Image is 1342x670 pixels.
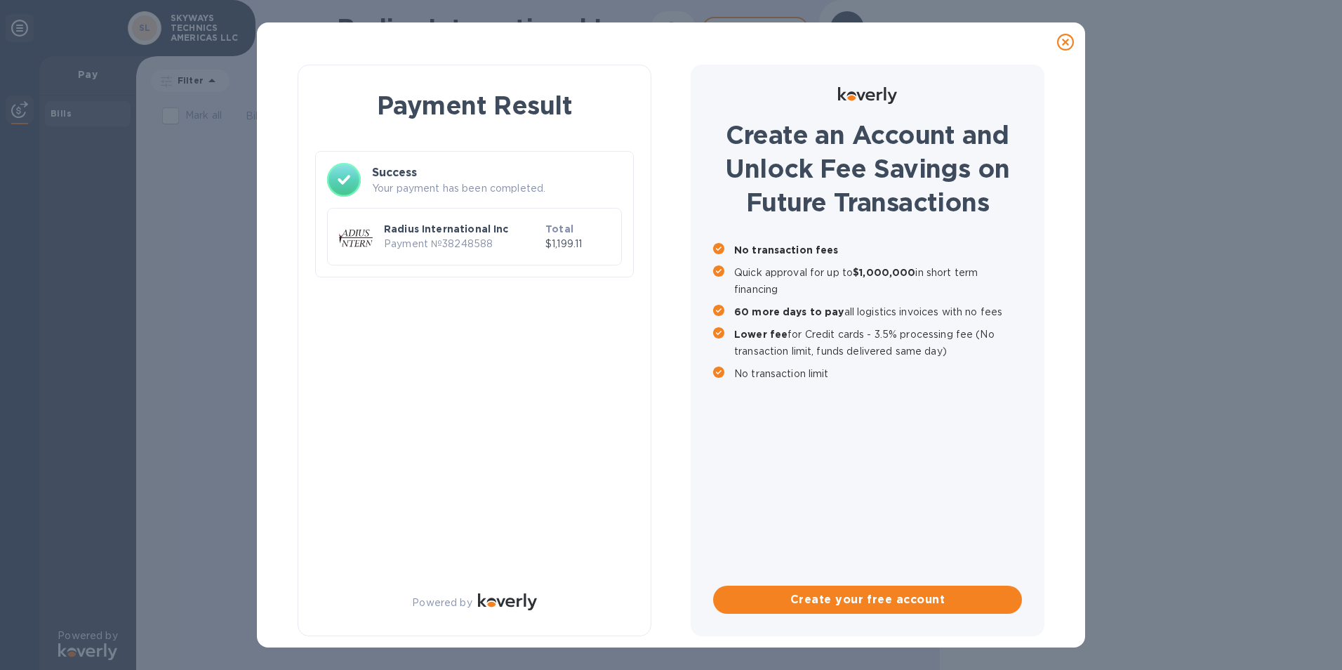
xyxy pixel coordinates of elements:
p: $1,199.11 [545,237,610,251]
b: No transaction fees [734,244,839,256]
h3: Success [372,164,622,181]
b: Total [545,223,573,235]
p: Powered by [412,596,472,610]
span: Create your free account [724,591,1011,608]
img: Logo [838,87,897,104]
p: No transaction limit [734,365,1022,382]
p: all logistics invoices with no fees [734,303,1022,320]
p: Your payment has been completed. [372,181,622,196]
p: Radius International Inc [384,222,540,236]
p: for Credit cards - 3.5% processing fee (No transaction limit, funds delivered same day) [734,326,1022,360]
p: Payment № 38248588 [384,237,540,251]
button: Create your free account [713,586,1022,614]
p: Quick approval for up to in short term financing [734,264,1022,298]
b: Lower fee [734,329,788,340]
h1: Payment Result [321,88,628,123]
img: Logo [478,593,537,610]
b: 60 more days to pay [734,306,844,317]
b: $1,000,000 [853,267,915,278]
h1: Create an Account and Unlock Fee Savings on Future Transactions [713,118,1022,219]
